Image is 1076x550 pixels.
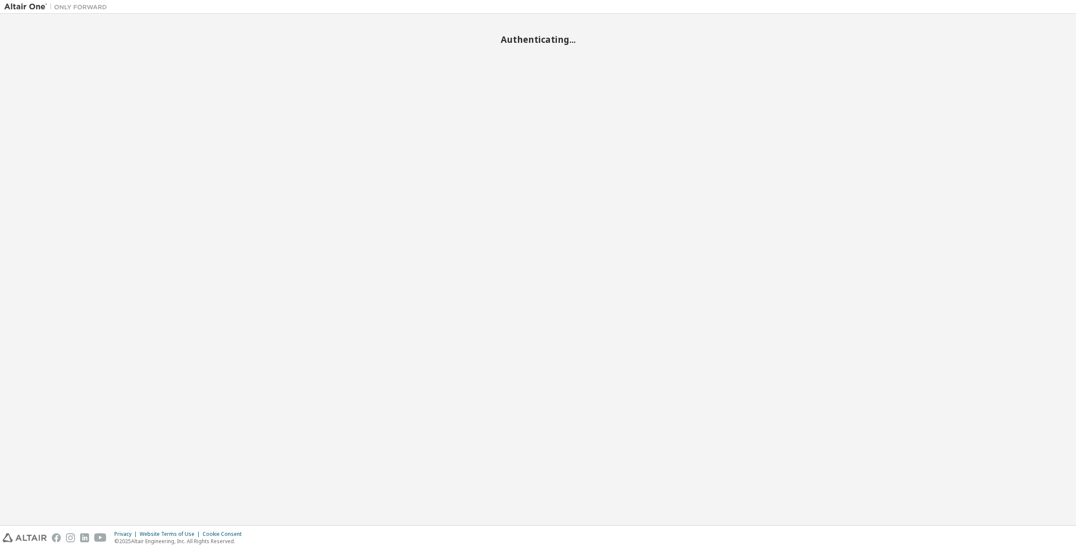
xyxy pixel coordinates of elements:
p: © 2025 Altair Engineering, Inc. All Rights Reserved. [114,538,247,545]
img: altair_logo.svg [3,533,47,542]
div: Website Terms of Use [140,531,203,538]
div: Cookie Consent [203,531,247,538]
img: youtube.svg [94,533,107,542]
h2: Authenticating... [4,34,1072,45]
img: Altair One [4,3,111,11]
div: Privacy [114,531,140,538]
img: instagram.svg [66,533,75,542]
img: facebook.svg [52,533,61,542]
img: linkedin.svg [80,533,89,542]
